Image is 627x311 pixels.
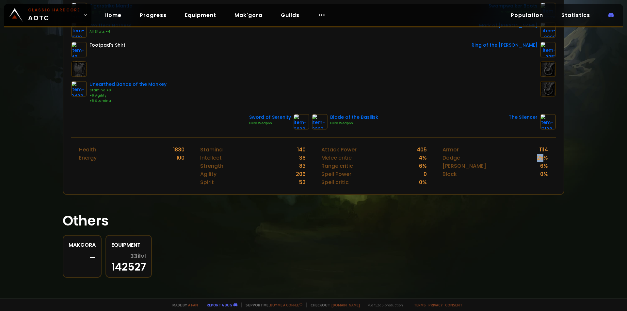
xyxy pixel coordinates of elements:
div: Range critic [321,162,353,170]
span: Support me, [241,303,302,307]
a: Home [99,8,127,22]
div: Strength [200,162,223,170]
span: AOTC [28,7,80,23]
a: Classic HardcoreAOTC [4,4,91,26]
a: Privacy [428,303,442,307]
span: Made by [169,303,198,307]
div: Equipment [111,241,146,249]
img: item-8223 [312,114,328,130]
h1: Others [63,210,564,231]
div: Spell critic [321,178,349,186]
div: 0 % [540,170,548,178]
a: Mak'gora [229,8,268,22]
div: Fiery Weapon [249,121,291,126]
a: Consent [445,303,462,307]
div: All Stats +4 [89,29,132,34]
div: 140 [297,146,306,154]
img: item-49 [71,42,87,57]
div: 25 % [537,154,548,162]
div: The Silencer [509,114,538,121]
div: Health [79,146,96,154]
div: 6 % [419,162,427,170]
div: 405 [417,146,427,154]
div: 0 [424,170,427,178]
a: Population [506,8,548,22]
div: [PERSON_NAME] [442,162,486,170]
a: Progress [135,8,172,22]
div: 206 [296,170,306,178]
div: Ring of the [PERSON_NAME] [472,42,538,49]
div: Spirit [200,178,214,186]
img: item-9428 [71,81,87,97]
span: 33 ilvl [130,253,146,259]
div: 83 [299,162,306,170]
div: Makgora [69,241,96,249]
img: item-6829 [294,114,309,130]
div: Fiery Weapon [330,121,378,126]
div: 36 [299,154,306,162]
div: 14 % [417,154,427,162]
div: Armor [442,146,459,154]
div: 100 [176,154,185,162]
div: Intellect [200,154,222,162]
div: 142527 [111,253,146,272]
div: Spell Power [321,170,351,178]
a: Guilds [276,8,305,22]
span: v. d752d5 - production [364,303,403,307]
a: Terms [414,303,426,307]
small: Classic Hardcore [28,7,80,13]
div: Energy [79,154,97,162]
div: Agility [200,170,217,178]
div: Attack Power [321,146,357,154]
a: Equipment [180,8,221,22]
div: 53 [299,178,306,186]
div: - [69,253,96,263]
div: Swampwalker Boots [489,3,538,9]
img: item-13138 [540,114,556,130]
a: Report a bug [207,303,232,307]
a: Buy me a coffee [270,303,302,307]
div: 6 % [540,162,548,170]
div: Block [442,170,457,178]
div: Stamina [200,146,223,154]
img: item-2262 [540,22,556,38]
div: Sword of Serenity [249,114,291,121]
div: Tigerstrike Mantle [89,3,132,9]
div: Unearthed Bands of the Monkey [89,81,167,88]
div: 0 % [419,178,427,186]
a: a fan [188,303,198,307]
a: Makgora- [63,235,102,278]
div: Stamina +9 [89,88,167,93]
div: Dodge [442,154,460,162]
a: Equipment33ilvl142527 [105,235,152,278]
div: 1114 [539,146,548,154]
div: Footpad's Shirt [89,42,125,49]
div: Blade of the Basilisk [330,114,378,121]
a: Statistics [556,8,595,22]
img: item-2951 [540,42,556,57]
img: item-13110 [71,22,87,38]
div: +6 Stamina [89,98,167,103]
div: 1830 [173,146,185,154]
div: Melee critic [321,154,352,162]
a: [DOMAIN_NAME] [331,303,360,307]
span: Checkout [306,303,360,307]
div: +6 Agility [89,93,167,98]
